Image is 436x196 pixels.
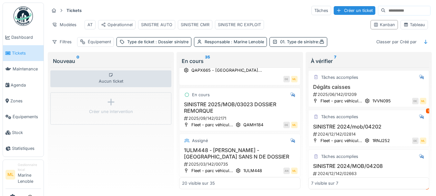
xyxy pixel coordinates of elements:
div: Opérationnel [101,22,133,28]
div: À vérifier [311,57,427,65]
span: Maintenance [13,66,41,72]
span: Zones [10,98,41,104]
div: Classer par Créé par [373,37,420,46]
div: 1VVN095 [372,98,391,104]
div: Aucun ticket [50,70,171,87]
div: 2025/03/142/00735 [183,161,297,167]
a: Dashboard [3,29,44,45]
span: Agenda [11,82,41,88]
h3: SINISTRE 2024/mob/04202 [311,124,426,130]
div: Fleet - parc véhicul... [320,177,362,183]
div: Fleet - parc véhicul... [191,168,233,174]
div: DE [412,177,419,184]
span: Stock [12,129,41,136]
a: Équipements [3,109,44,125]
div: 2024/12/142/02663 [312,170,426,177]
span: : Dossier sinistre [154,39,188,44]
div: Tâches accomplies [321,114,358,120]
div: DE [283,76,290,82]
a: Statistiques [3,140,44,156]
span: Dashboard [11,34,41,40]
a: Tickets [3,45,44,61]
sup: 0 [76,57,79,65]
img: Badge_color-CXgf-gQk.svg [14,6,33,26]
div: Assigné [192,138,208,144]
div: 20 visible sur 35 [182,181,215,187]
div: 1ULM448 [243,168,262,174]
li: ML [5,170,15,180]
div: ML [291,168,298,174]
div: ML [420,177,426,184]
div: Tableau [403,22,425,28]
div: DE [412,98,419,104]
div: ML [291,76,298,82]
div: Équipement [88,39,111,45]
div: Créer une intervention [89,108,133,115]
li: Marine Lenoble [18,162,41,187]
div: 2025/09/142/02171 [183,115,297,121]
a: Stock [3,125,44,140]
a: Zones [3,93,44,109]
div: ML [291,122,298,128]
a: Maintenance [3,61,44,77]
div: SINISTRE AUTO [141,22,172,28]
div: QAPX665 - [GEOGRAPHIC_DATA]... [191,67,262,73]
div: ML [420,138,426,144]
div: QAMH184 [243,122,263,128]
div: Tâches [311,6,331,15]
sup: 35 [205,57,210,65]
div: Créer un ticket [334,6,375,15]
h3: 1ULM448 - [PERSON_NAME] - [GEOGRAPHIC_DATA] SANS N DE DOSSIER [182,147,297,160]
div: 2025/06/142/01209 [312,91,426,98]
div: Modèles [49,20,79,29]
div: 1RNJ252 [372,138,390,144]
div: AN [283,168,290,174]
div: Tâches accomplies [321,153,358,160]
div: Kanban [373,22,395,28]
div: Fleet - parc véhicul... [320,98,362,104]
div: 1 [426,108,431,113]
div: DE [283,122,290,128]
span: : Marine Lenoble [230,39,264,44]
a: Agenda [3,77,44,93]
a: ML Gestionnaire localMarine Lenoble [5,162,41,189]
div: Fleet - parc véhicul... [191,122,233,128]
div: 7 visible sur 7 [311,181,338,187]
div: Type de ticket [127,39,188,45]
div: AT [87,22,93,28]
h3: SINISTRE 2025/MOB/03023 DOSSIER REMORQUE [182,101,297,114]
h3: Dégâts caisses [311,84,426,90]
div: Filtres [49,37,75,46]
div: 01. Type de sinistre [280,39,324,45]
div: SINISTRE CMR [181,22,209,28]
h3: SINISTRE 2024/MOB/04208 [311,163,426,169]
strong: Tickets [64,7,84,14]
span: Statistiques [12,145,41,151]
span: Tickets [12,50,41,56]
div: SINISTRE RC EXPLOIT [218,22,261,28]
div: 2024/12/142/02814 [312,131,426,137]
sup: 7 [334,57,336,65]
div: ML [420,98,426,104]
div: Responsable [205,39,264,45]
div: Gestionnaire local [18,162,41,172]
div: En cours [192,92,210,98]
div: Tâches accomplies [321,74,358,80]
div: En cours [182,57,298,65]
span: Équipements [13,114,41,120]
div: DE [412,138,419,144]
span: : [318,39,324,44]
div: 2CLX956 [372,177,391,183]
div: Nouveau [53,57,169,65]
div: Fleet - parc véhicul... [320,138,362,144]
